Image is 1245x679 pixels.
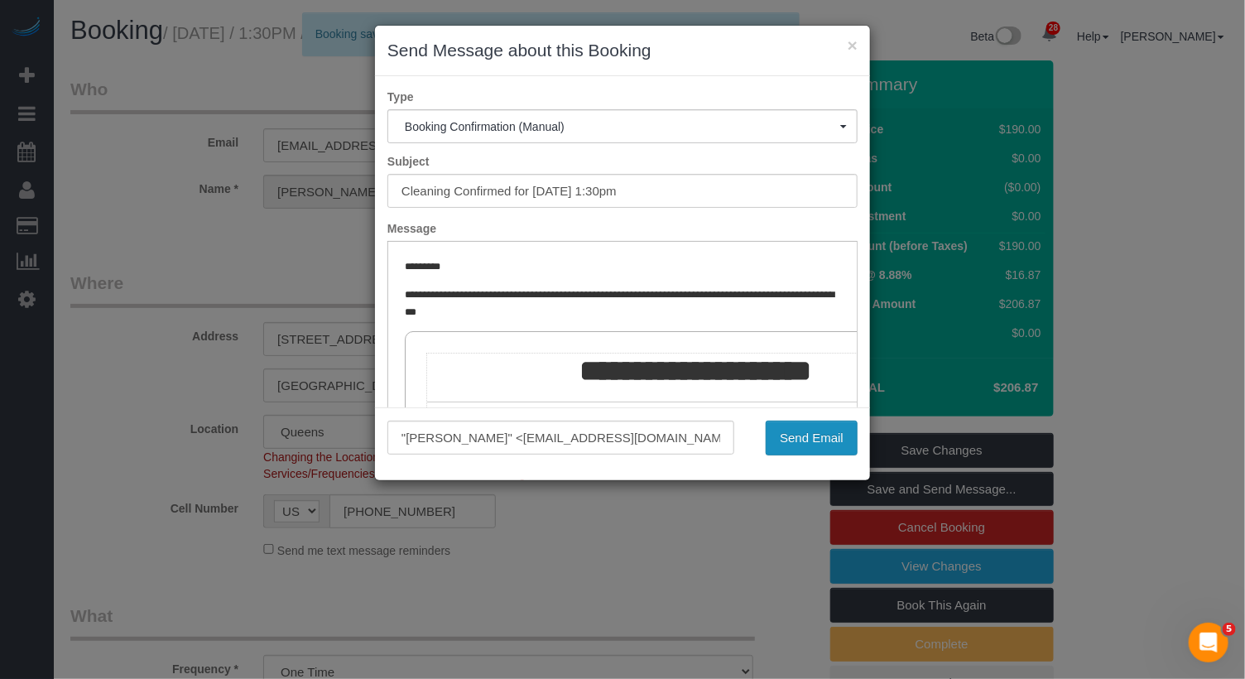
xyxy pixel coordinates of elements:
[388,242,857,500] iframe: Rich Text Editor, editor1
[387,109,858,143] button: Booking Confirmation (Manual)
[375,89,870,105] label: Type
[1223,623,1236,636] span: 5
[848,36,858,54] button: ×
[1189,623,1228,662] iframe: Intercom live chat
[387,38,858,63] h3: Send Message about this Booking
[405,120,840,133] span: Booking Confirmation (Manual)
[375,153,870,170] label: Subject
[375,220,870,237] label: Message
[387,174,858,208] input: Subject
[766,421,858,455] button: Send Email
